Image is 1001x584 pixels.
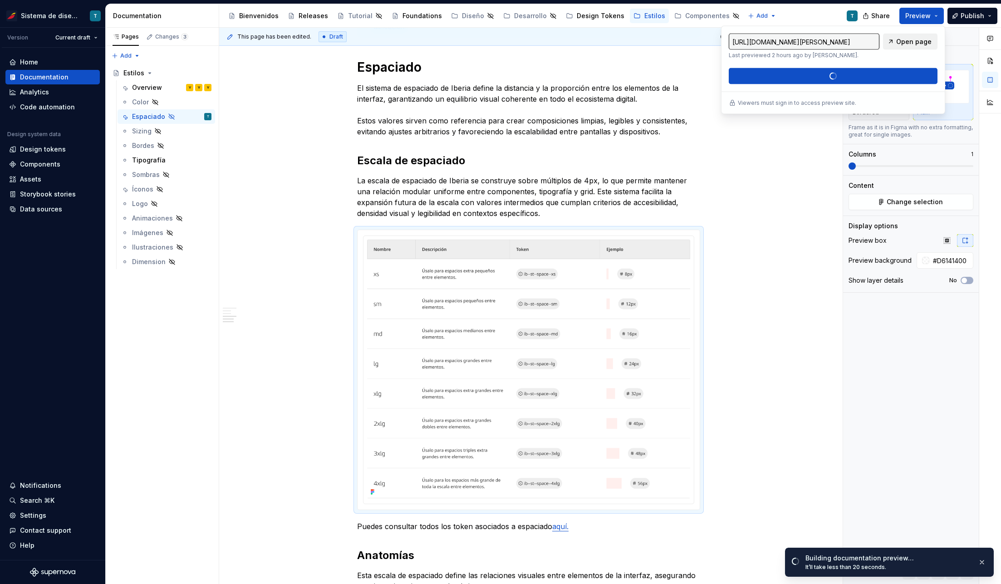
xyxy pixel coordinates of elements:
[118,138,215,153] a: Bordes
[357,175,700,219] p: La escala de espaciado de Iberia se construye sobre múltiplos de 4px, lo que permite mantener una...
[5,172,100,186] a: Assets
[849,150,876,159] div: Columns
[225,9,282,23] a: Bienvenidos
[738,99,856,107] p: Viewers must sign in to access preview site.
[239,11,279,20] div: Bienvenidos
[685,11,730,20] div: Componentes
[577,11,624,20] div: Design Tokens
[118,255,215,269] a: Dimension
[2,6,103,25] button: Sistema de diseño IberiaT
[113,33,139,40] div: Pages
[887,197,943,206] span: Change selection
[51,31,102,44] button: Current draft
[552,522,569,531] a: aquí.
[132,185,153,194] div: Íconos
[871,11,890,20] span: Share
[20,73,69,82] div: Documentation
[109,49,143,62] button: Add
[329,33,343,40] span: Draft
[5,508,100,523] a: Settings
[120,52,132,59] span: Add
[132,170,160,179] div: Sombras
[132,228,163,237] div: Imágenes
[6,10,17,21] img: 55604660-494d-44a9-beb2-692398e9940a.png
[357,83,700,137] p: El sistema de espaciado de Iberia define la distancia y la proporción entre los elementos de la i...
[644,11,665,20] div: Estilos
[20,58,38,67] div: Home
[284,9,332,23] a: Releases
[30,568,75,577] svg: Supernova Logo
[849,221,898,231] div: Display options
[20,145,66,154] div: Design tokens
[896,37,932,46] span: Open page
[5,478,100,493] button: Notifications
[630,9,669,23] a: Estilos
[113,11,215,20] div: Documentation
[20,541,34,550] div: Help
[961,11,984,20] span: Publish
[5,202,100,216] a: Data sources
[132,199,148,208] div: Logo
[805,564,971,571] div: It’ll take less than 20 seconds.
[5,187,100,201] a: Storybook stories
[357,59,700,75] h1: Espaciado
[729,52,879,59] p: Last previewed 2 hours ago by [PERSON_NAME].
[402,11,442,20] div: Foundations
[109,66,215,80] a: Estilos
[947,8,997,24] button: Publish
[118,95,215,109] a: Color
[21,11,79,20] div: Sistema de diseño Iberia
[671,9,743,23] a: Componentes
[20,103,75,112] div: Code automation
[299,11,328,20] div: Releases
[357,153,700,168] h2: Escala de espaciado
[805,554,971,563] div: Building documentation preview…
[237,33,311,40] span: This page has been edited.
[5,100,100,114] a: Code automation
[20,496,54,505] div: Search ⌘K
[5,523,100,538] button: Contact support
[905,11,931,20] span: Preview
[5,85,100,99] a: Analytics
[132,83,162,92] div: Overview
[118,80,215,95] a: OverviewVVV
[118,196,215,211] a: Logo
[207,112,209,121] div: T
[132,257,166,266] div: Dimension
[20,481,61,490] div: Notifications
[55,34,90,41] span: Current draft
[447,9,498,23] a: Diseño
[883,34,937,50] a: Open page
[20,160,60,169] div: Components
[118,153,215,167] a: Tipografía
[118,167,215,182] a: Sombras
[5,55,100,69] a: Home
[132,141,154,150] div: Bordes
[20,88,49,97] div: Analytics
[849,236,887,245] div: Preview box
[20,511,46,520] div: Settings
[500,9,560,23] a: Desarrollo
[225,7,743,25] div: Page tree
[850,12,854,20] div: T
[357,521,700,532] p: Puedes consultar todos los token asociados a espaciado
[20,190,76,199] div: Storybook stories
[132,98,149,107] div: Color
[132,156,166,165] div: Tipografía
[132,127,152,136] div: Sizing
[123,69,144,78] div: Estilos
[949,277,957,284] label: No
[181,33,188,40] span: 3
[7,131,61,138] div: Design system data
[20,526,71,535] div: Contact support
[745,10,779,22] button: Add
[514,11,547,20] div: Desarrollo
[5,157,100,172] a: Components
[849,194,973,210] button: Change selection
[5,493,100,508] button: Search ⌘K
[20,175,41,184] div: Assets
[118,226,215,240] a: Imágenes
[118,182,215,196] a: Íconos
[971,151,973,158] p: 1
